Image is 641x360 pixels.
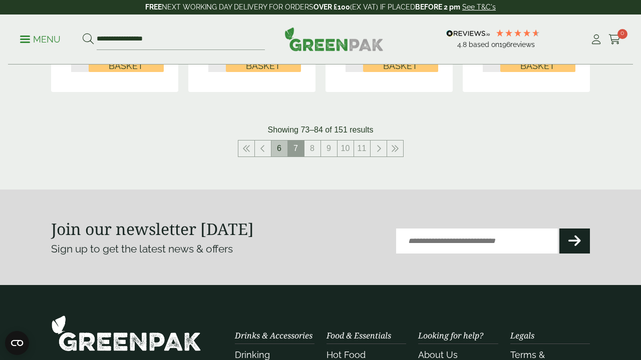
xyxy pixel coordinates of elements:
a: See T&C's [462,3,496,11]
img: GreenPak Supplies [284,27,384,51]
span: 4.8 [457,40,469,48]
img: REVIEWS.io [446,30,490,37]
span: reviews [510,40,535,48]
a: 6 [271,140,287,156]
strong: BEFORE 2 pm [415,3,460,11]
div: 4.79 Stars [495,28,540,37]
p: Sign up to get the latest news & offers [51,241,293,257]
a: 9 [321,140,337,156]
a: 0 [608,32,621,47]
img: GreenPak Supplies [51,315,201,351]
strong: Join our newsletter [DATE] [51,218,254,239]
p: Menu [20,33,61,45]
p: Showing 73–84 of 151 results [268,124,374,136]
button: Open CMP widget [5,331,29,355]
span: 7 [288,140,304,156]
i: Cart [608,34,621,44]
a: 8 [304,140,320,156]
span: Based on [469,40,499,48]
span: 0 [617,29,627,39]
strong: OVER £100 [313,3,350,11]
i: My Account [590,34,602,44]
span: 196 [499,40,510,48]
a: 11 [354,140,370,156]
a: About Us [418,349,458,360]
a: 10 [338,140,354,156]
strong: FREE [145,3,162,11]
a: Menu [20,33,61,43]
